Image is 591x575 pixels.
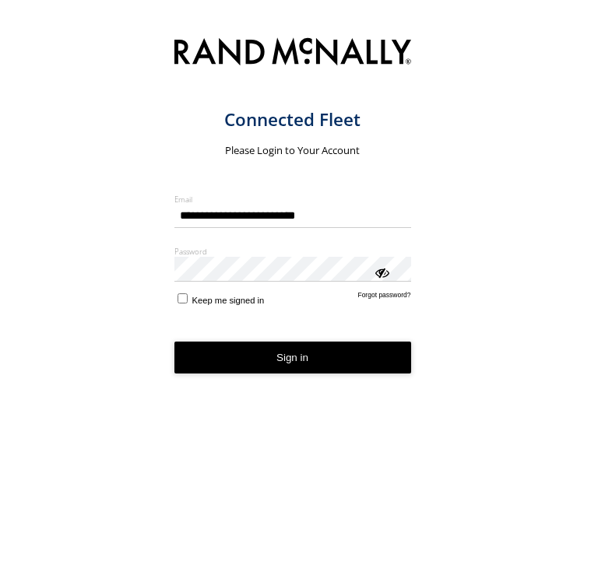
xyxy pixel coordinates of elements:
[174,36,411,71] img: Rand McNally
[374,264,389,279] div: ViewPassword
[174,247,411,257] label: Password
[174,195,411,205] label: Email
[174,342,411,374] button: Sign in
[178,293,188,303] input: Keep me signed in
[174,30,436,569] form: main
[357,291,410,306] a: Forgot password?
[192,296,265,305] span: Keep me signed in
[174,143,411,157] h2: Please Login to Your Account
[174,108,411,131] h1: Connected Fleet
